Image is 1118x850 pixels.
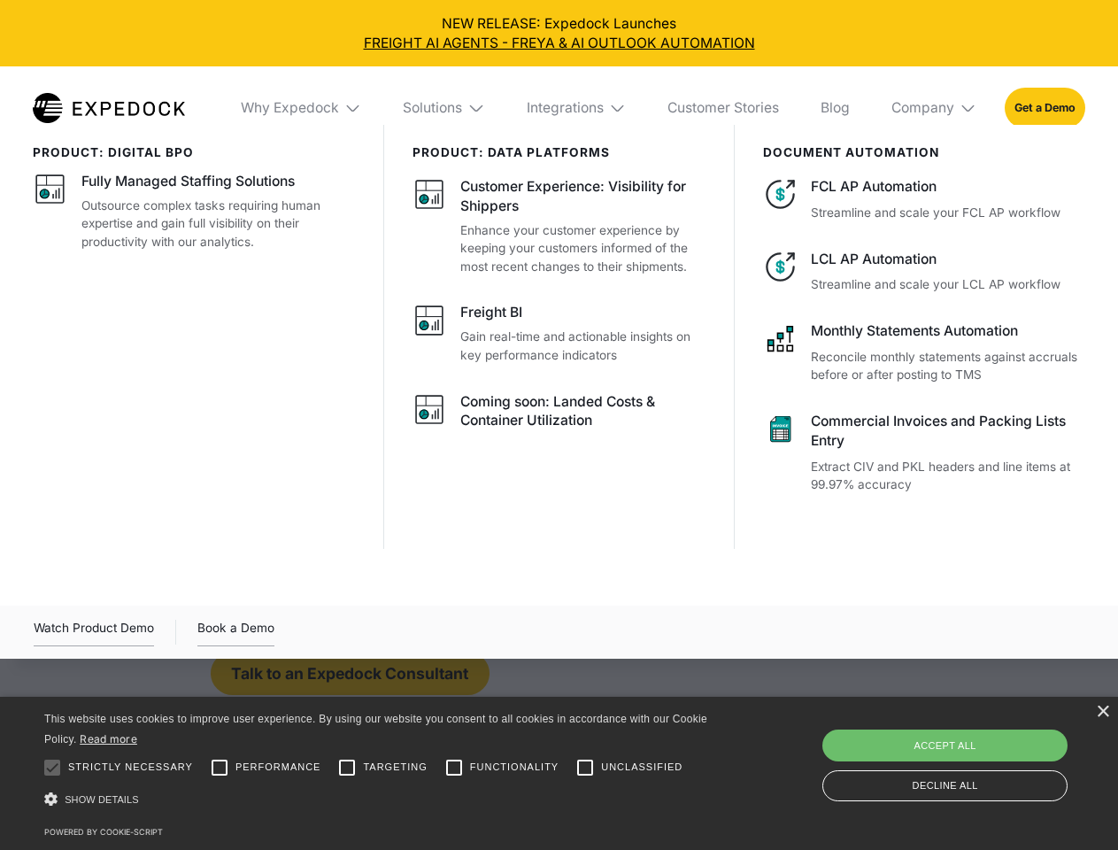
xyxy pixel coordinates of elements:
div: LCL AP Automation [811,250,1084,269]
p: Streamline and scale your FCL AP workflow [811,204,1084,222]
div: Integrations [513,66,640,150]
p: Enhance your customer experience by keeping your customers informed of the most recent changes to... [460,221,706,276]
div: Watch Product Demo [34,618,154,646]
div: Why Expedock [227,66,375,150]
p: Gain real-time and actionable insights on key performance indicators [460,328,706,364]
a: FREIGHT AI AGENTS - FREYA & AI OUTLOOK AUTOMATION [14,34,1105,53]
div: Show details [44,788,713,812]
a: open lightbox [34,618,154,646]
a: LCL AP AutomationStreamline and scale your LCL AP workflow [763,250,1085,294]
div: product: digital bpo [33,145,356,159]
div: Company [891,99,954,117]
span: Performance [235,760,321,775]
div: Monthly Statements Automation [811,321,1084,341]
span: Functionality [470,760,559,775]
div: Integrations [527,99,604,117]
p: Streamline and scale your LCL AP workflow [811,275,1084,294]
span: Strictly necessary [68,760,193,775]
p: Extract CIV and PKL headers and line items at 99.97% accuracy [811,458,1084,494]
div: FCL AP Automation [811,177,1084,197]
p: Outsource complex tasks requiring human expertise and gain full visibility on their productivity ... [81,197,356,251]
a: Monthly Statements AutomationReconcile monthly statements against accruals before or after postin... [763,321,1085,384]
a: FCL AP AutomationStreamline and scale your FCL AP workflow [763,177,1085,221]
div: NEW RELEASE: Expedock Launches [14,14,1105,53]
span: Unclassified [601,760,682,775]
div: Solutions [389,66,499,150]
iframe: Chat Widget [823,659,1118,850]
div: Why Expedock [241,99,339,117]
div: Commercial Invoices and Packing Lists Entry [811,412,1084,451]
p: Reconcile monthly statements against accruals before or after posting to TMS [811,348,1084,384]
span: Targeting [363,760,427,775]
a: Freight BIGain real-time and actionable insights on key performance indicators [413,303,707,364]
a: Customer Experience: Visibility for ShippersEnhance your customer experience by keeping your cust... [413,177,707,275]
div: Fully Managed Staffing Solutions [81,172,295,191]
span: Show details [65,794,139,805]
a: Read more [80,732,137,746]
a: Coming soon: Landed Costs & Container Utilization [413,392,707,437]
div: Customer Experience: Visibility for Shippers [460,177,706,216]
div: Freight BI [460,303,522,322]
div: Company [877,66,991,150]
a: Commercial Invoices and Packing Lists EntryExtract CIV and PKL headers and line items at 99.97% a... [763,412,1085,494]
a: Powered by cookie-script [44,827,163,837]
a: Blog [806,66,863,150]
div: Coming soon: Landed Costs & Container Utilization [460,392,706,431]
a: Book a Demo [197,618,274,646]
div: PRODUCT: data platforms [413,145,707,159]
a: Customer Stories [653,66,792,150]
div: document automation [763,145,1085,159]
div: Solutions [403,99,462,117]
a: Fully Managed Staffing SolutionsOutsource complex tasks requiring human expertise and gain full v... [33,172,356,251]
span: This website uses cookies to improve user experience. By using our website you consent to all coo... [44,713,707,746]
a: Get a Demo [1005,88,1085,127]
